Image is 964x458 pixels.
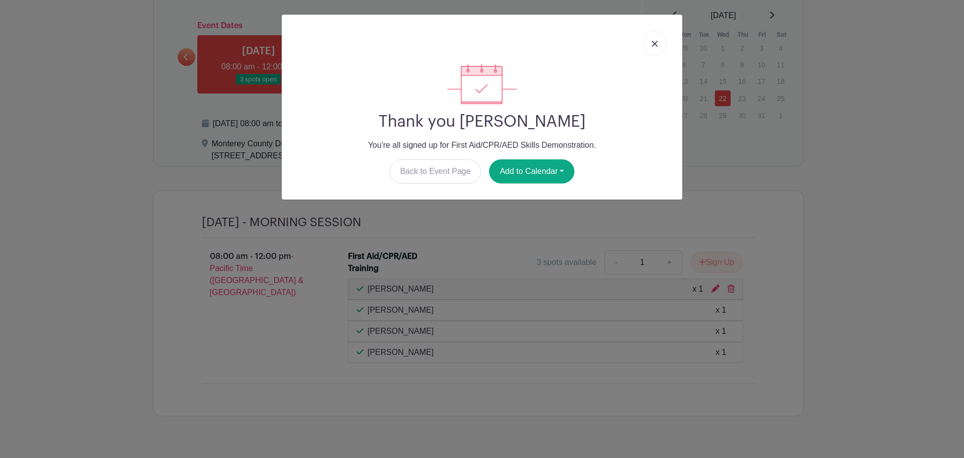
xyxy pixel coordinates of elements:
a: Back to Event Page [390,159,481,184]
img: close_button-5f87c8562297e5c2d7936805f587ecaba9071eb48480494691a3f1689db116b3.svg [652,41,658,47]
img: signup_complete-c468d5dda3e2740ee63a24cb0ba0d3ce5d8a4ecd24259e683200fb1569d990c8.svg [447,64,517,104]
h2: Thank you [PERSON_NAME] [290,112,674,131]
button: Add to Calendar [489,159,574,184]
p: You're all signed up for First Aid/CPR/AED Skills Demonstration. [290,139,674,151]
